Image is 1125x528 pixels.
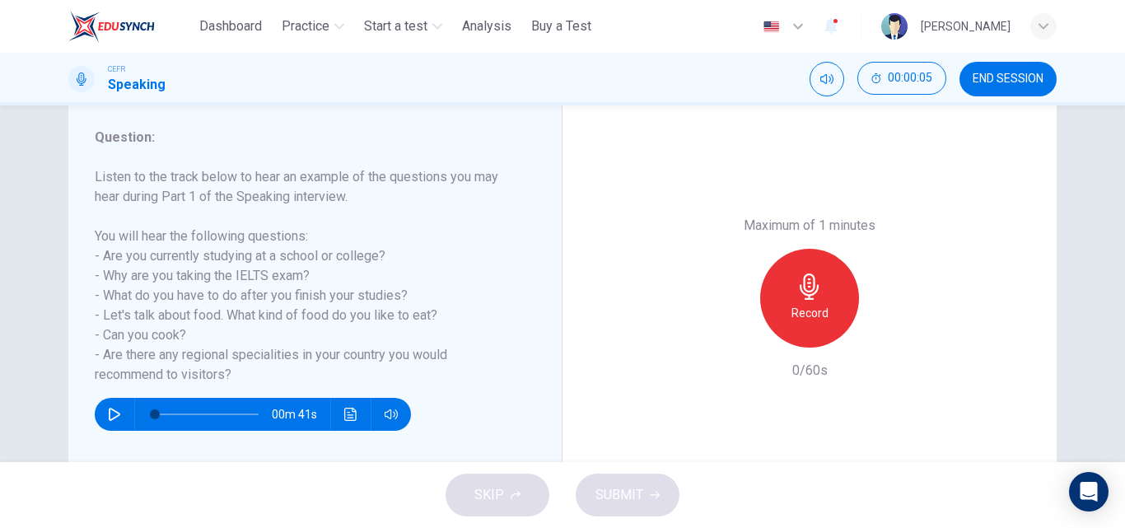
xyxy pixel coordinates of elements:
[888,72,932,85] span: 00:00:05
[199,16,262,36] span: Dashboard
[364,16,427,36] span: Start a test
[357,12,449,41] button: Start a test
[1069,472,1109,512] div: Open Intercom Messenger
[193,12,268,41] button: Dashboard
[95,128,516,147] h6: Question :
[881,13,908,40] img: Profile picture
[531,16,591,36] span: Buy a Test
[282,16,329,36] span: Practice
[792,361,828,381] h6: 0/60s
[760,249,859,348] button: Record
[462,16,511,36] span: Analysis
[68,10,193,43] a: ELTC logo
[973,72,1043,86] span: END SESSION
[275,12,351,41] button: Practice
[921,16,1011,36] div: [PERSON_NAME]
[810,62,844,96] div: Mute
[95,167,516,385] h6: Listen to the track below to hear an example of the questions you may hear during Part 1 of the S...
[272,398,330,431] span: 00m 41s
[761,21,782,33] img: en
[857,62,946,96] div: Hide
[68,10,155,43] img: ELTC logo
[338,398,364,431] button: Click to see the audio transcription
[525,12,598,41] button: Buy a Test
[108,63,125,75] span: CEFR
[857,62,946,95] button: 00:00:05
[791,303,829,323] h6: Record
[108,75,166,95] h1: Speaking
[455,12,518,41] button: Analysis
[959,62,1057,96] button: END SESSION
[744,216,875,236] h6: Maximum of 1 minutes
